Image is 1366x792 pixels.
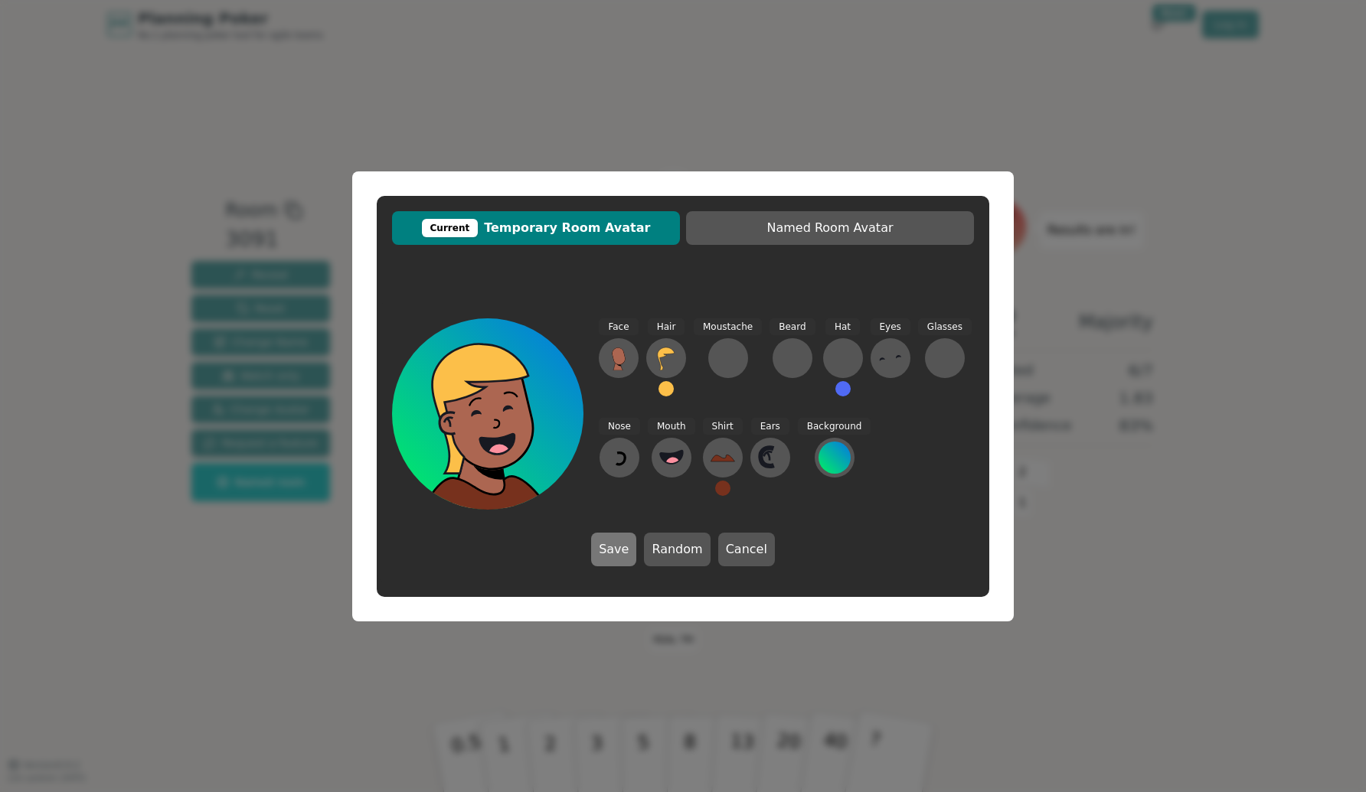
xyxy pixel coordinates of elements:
[694,318,762,336] span: Moustache
[686,211,974,245] button: Named Room Avatar
[648,418,695,435] span: Mouth
[798,418,871,435] span: Background
[751,418,789,435] span: Ears
[648,318,685,336] span: Hair
[825,318,860,336] span: Hat
[918,318,972,336] span: Glasses
[703,418,743,435] span: Shirt
[718,533,775,566] button: Cancel
[392,211,680,245] button: CurrentTemporary Room Avatar
[400,219,672,237] span: Temporary Room Avatar
[599,418,640,435] span: Nose
[599,318,638,336] span: Face
[422,219,479,237] div: Current
[644,533,710,566] button: Random
[591,533,636,566] button: Save
[871,318,910,336] span: Eyes
[770,318,815,336] span: Beard
[694,219,966,237] span: Named Room Avatar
